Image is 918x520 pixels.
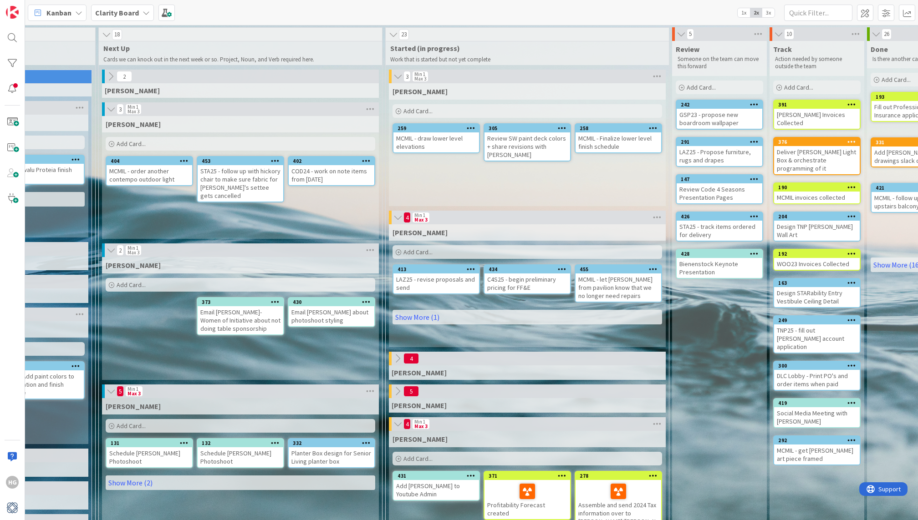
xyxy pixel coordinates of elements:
div: C4S25 - begin preliminary pricing for FF&E [484,273,570,293]
div: 132Schedule [PERSON_NAME] Photoshoot [198,439,283,467]
div: 132 [202,440,283,446]
div: 455MCMIL - let [PERSON_NAME] from pavilion know that we no longer need repairs [576,265,661,302]
span: 1x [738,8,750,17]
div: 204 [778,213,860,220]
div: Email [PERSON_NAME] about photoshoot styling [289,306,374,326]
a: 426STA25 - track items ordered for delivery [676,212,763,242]
span: 4 [403,419,411,429]
div: WOO23 Invoices Collected [774,258,860,270]
b: Clarity Board [95,8,139,17]
a: 292MCMIL - get [PERSON_NAME] art piece framed [773,435,861,465]
div: 258MCMIL - Finalize lower level finish schedule [576,124,661,152]
div: Min 1 [414,419,425,424]
span: Done [871,45,888,54]
div: 278 [580,473,661,479]
p: Cards we can knock out in the next week or so. Project, Noun, and Verb required here. [103,56,377,63]
div: 300 [774,362,860,370]
span: Add Card... [403,248,433,256]
div: Schedule [PERSON_NAME] Photoshoot [107,447,192,467]
span: 23 [399,29,409,40]
a: 428Bienenstock Keynote Presentation [676,249,763,279]
a: 305Review SW paint deck colors + share revisions with [PERSON_NAME] [484,123,571,162]
div: 192 [774,250,860,258]
div: Max 3 [127,250,139,255]
div: 430 [293,299,374,305]
div: 404 [111,158,192,164]
div: 413 [398,266,479,273]
div: 413 [393,265,479,273]
div: Min 1 [414,72,425,76]
div: 373Email [PERSON_NAME]- Women of Initiative about not doing table sponsorship [198,298,283,334]
div: 204 [774,212,860,221]
div: Max 3 [127,109,139,114]
a: 131Schedule [PERSON_NAME] Photoshoot [106,438,193,468]
span: Lisa K. [392,368,447,377]
div: 434 [489,266,570,273]
div: 190 [774,183,860,192]
div: 426 [677,212,762,221]
span: 5 [117,386,124,397]
div: 305Review SW paint deck colors + share revisions with [PERSON_NAME] [484,124,570,161]
div: 131 [111,440,192,446]
div: 431 [398,473,479,479]
div: 376 [778,139,860,145]
a: 258MCMIL - Finalize lower level finish schedule [575,123,662,153]
div: 373 [202,299,283,305]
span: Gina [393,87,448,96]
span: Lisa T. [106,120,161,129]
span: Next Up [103,44,371,53]
div: Design TNP [PERSON_NAME] Wall Art [774,221,860,241]
div: MCMIL invoices collected [774,192,860,203]
a: 332Planter Box design for Senior Living planter box [288,438,375,468]
div: Max 3 [414,76,426,81]
a: 259MCMIL - draw lower level elevations [393,123,480,153]
div: 190MCMIL invoices collected [774,183,860,203]
a: 404MCMIL - order another contempo outdoor light [106,156,193,186]
div: Add [PERSON_NAME] to Youtube Admin [393,480,479,500]
a: 402COD24 - work on note items from [DATE] [288,156,375,186]
div: 431Add [PERSON_NAME] to Youtube Admin [393,472,479,500]
div: Review Code 4 Seasons Presentation Pages [677,183,762,203]
div: Min 1 [127,105,138,109]
div: 371 [484,472,570,480]
span: 10 [784,29,794,40]
p: Work that is started but not yet complete [390,56,664,63]
div: Profitability Forecast created [484,480,570,519]
div: 192WOO23 Invoices Collected [774,250,860,270]
div: 434C4S25 - begin preliminary pricing for FF&E [484,265,570,293]
span: Lisa K. [106,261,161,270]
div: 192 [778,251,860,257]
a: 413LAZ25 - revise proposals and send [393,264,480,294]
div: 242 [677,101,762,109]
div: 430 [289,298,374,306]
div: Min 1 [127,387,138,391]
div: 371 [489,473,570,479]
div: [PERSON_NAME] Invoices Collected [774,109,860,129]
a: 453STA25 - follow up with hickory chair to make sure fabric for [PERSON_NAME]'s settee gets cance... [197,156,284,202]
div: Max 3 [414,217,428,222]
a: 419Social Media Meeting with [PERSON_NAME] [773,398,861,428]
span: Add Card... [117,422,146,430]
div: 404 [107,157,192,165]
div: 190 [778,184,860,191]
span: Gina [105,86,160,95]
a: 430Email [PERSON_NAME] about photoshoot styling [288,297,375,327]
div: Max 3 [127,391,141,396]
a: 190MCMIL invoices collected [773,182,861,204]
div: 291 [681,139,762,145]
div: 332Planter Box design for Senior Living planter box [289,439,374,467]
div: 292MCMIL - get [PERSON_NAME] art piece framed [774,436,860,464]
a: 163Design STARability Entry Vestibule Ceiling Detail [773,278,861,308]
div: 455 [580,266,661,273]
div: Deliver [PERSON_NAME] Light Box & orchestrate programming of it [774,146,860,174]
div: Planter Box design for Senior Living planter box [289,447,374,467]
span: 2 [117,245,124,256]
div: 259 [398,125,479,131]
div: 291 [677,138,762,146]
div: Review SW paint deck colors + share revisions with [PERSON_NAME] [484,132,570,161]
div: 426 [681,213,762,220]
div: GSP23 - propose new boardroom wallpaper [677,109,762,129]
span: 3x [762,8,775,17]
span: Philip [393,434,448,444]
div: 428 [677,250,762,258]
